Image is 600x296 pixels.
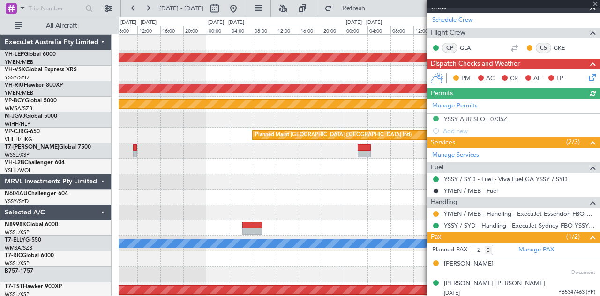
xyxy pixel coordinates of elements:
[5,114,25,119] span: M-JGVJ
[461,74,471,83] span: PM
[320,1,376,16] button: Refresh
[230,26,253,34] div: 04:00
[207,26,230,34] div: 00:00
[518,245,554,255] a: Manage PAX
[5,90,33,97] a: YMEN/MEB
[444,210,595,218] a: YMEN / MEB - Handling - ExecuJet Essendon FBO YMEN / MEB
[5,191,68,197] a: N604AUChallenger 604
[367,26,390,34] div: 04:00
[322,26,345,34] div: 20:00
[5,229,30,236] a: WSSL/XSP
[566,232,580,242] span: (1/2)
[5,83,63,88] a: VH-RIUHawker 800XP
[159,4,203,13] span: [DATE] - [DATE]
[5,222,26,228] span: N8998K
[5,98,57,104] a: VP-BCYGlobal 5000
[299,26,322,34] div: 16:00
[5,237,41,243] a: T7-ELLYG-550
[5,284,23,289] span: T7-TST
[5,98,25,104] span: VP-BCY
[5,152,30,159] a: WSSL/XSP
[5,52,24,57] span: VH-LEP
[5,191,28,197] span: N604AU
[5,253,54,258] a: T7-RICGlobal 6000
[183,26,206,34] div: 20:00
[431,137,455,148] span: Services
[253,26,276,34] div: 08:00
[432,151,479,160] a: Manage Services
[5,67,77,73] a: VH-VSKGlobal Express XRS
[5,144,91,150] a: T7-[PERSON_NAME]Global 7500
[510,74,518,83] span: CR
[5,284,62,289] a: T7-TSTHawker 900XP
[5,52,56,57] a: VH-LEPGlobal 6000
[29,1,82,15] input: Trip Number
[431,2,447,13] span: Crew
[120,19,157,27] div: [DATE] - [DATE]
[5,160,24,166] span: VH-L2B
[5,129,24,135] span: VP-CJR
[5,114,57,119] a: M-JGVJGlobal 5000
[137,26,160,34] div: 12:00
[114,26,137,34] div: 08:00
[554,44,575,52] a: GKE
[5,244,32,251] a: WMSA/SZB
[556,74,563,83] span: FP
[566,137,580,147] span: (2/3)
[431,162,443,173] span: Fuel
[533,74,541,83] span: AF
[346,19,382,27] div: [DATE] - [DATE]
[5,121,30,128] a: WIHH/HLP
[5,136,32,143] a: VHHH/HKG
[431,59,520,69] span: Dispatch Checks and Weather
[5,74,29,81] a: YSSY/SYD
[390,26,413,34] div: 08:00
[442,43,457,53] div: CP
[345,26,367,34] div: 00:00
[536,43,551,53] div: CS
[486,74,495,83] span: AC
[5,222,58,228] a: N8998KGlobal 6000
[5,67,25,73] span: VH-VSK
[5,129,40,135] a: VP-CJRG-650
[334,5,374,12] span: Refresh
[5,237,25,243] span: T7-ELLY
[431,232,441,243] span: Pax
[431,197,457,208] span: Handling
[5,105,32,112] a: WMSA/SZB
[24,23,99,29] span: All Aircraft
[5,144,59,150] span: T7-[PERSON_NAME]
[431,28,465,38] span: Flight Crew
[208,19,244,27] div: [DATE] - [DATE]
[444,175,568,183] a: YSSY / SYD - Fuel - Viva Fuel GA YSSY / SYD
[5,260,30,267] a: WSSL/XSP
[444,221,595,229] a: YSSY / SYD - Handling - ExecuJet Sydney FBO YSSY / SYD
[5,167,31,174] a: YSHL/WOL
[571,269,595,277] span: Document
[276,26,299,34] div: 12:00
[5,268,23,274] span: B757-1
[444,259,494,269] div: [PERSON_NAME]
[444,187,498,195] a: YMEN / MEB - Fuel
[460,44,481,52] a: GLA
[5,160,65,166] a: VH-L2BChallenger 604
[5,268,33,274] a: B757-1757
[432,15,473,25] a: Schedule Crew
[10,18,102,33] button: All Aircraft
[444,279,545,288] div: [PERSON_NAME] [PERSON_NAME]
[5,198,29,205] a: YSSY/SYD
[432,245,467,255] label: Planned PAX
[160,26,183,34] div: 16:00
[5,83,24,88] span: VH-RIU
[255,128,412,142] div: Planned Maint [GEOGRAPHIC_DATA] ([GEOGRAPHIC_DATA] Intl)
[5,59,33,66] a: YMEN/MEB
[413,26,436,34] div: 12:00
[5,253,22,258] span: T7-RIC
